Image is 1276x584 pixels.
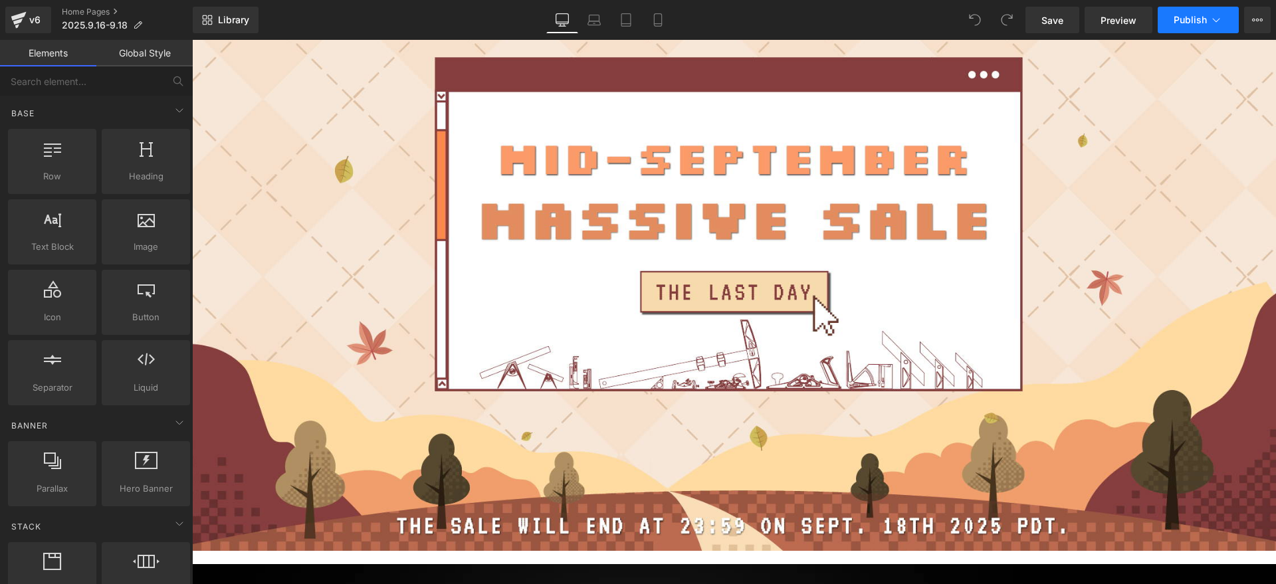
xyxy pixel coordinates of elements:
span: Publish [1174,15,1207,25]
span: Separator [12,381,92,395]
a: Tablet [610,7,642,33]
span: Library [218,14,249,26]
button: Redo [994,7,1020,33]
span: Save [1041,13,1063,27]
span: Base [10,107,36,120]
span: Liquid [106,381,186,395]
a: Desktop [546,7,578,33]
span: Stack [10,520,43,533]
a: Mobile [642,7,674,33]
span: Preview [1101,13,1136,27]
span: Icon [12,310,92,324]
a: Home Pages [62,7,193,17]
span: Hero Banner [106,482,186,496]
span: Row [12,169,92,183]
button: Undo [962,7,988,33]
span: Banner [10,419,49,432]
span: Heading [106,169,186,183]
div: v6 [27,11,43,29]
span: Button [106,310,186,324]
button: More [1244,7,1271,33]
span: Parallax [12,482,92,496]
a: New Library [193,7,259,33]
span: Image [106,240,186,254]
a: Preview [1085,7,1152,33]
a: Laptop [578,7,610,33]
span: Text Block [12,240,92,254]
a: v6 [5,7,51,33]
button: Publish [1158,7,1239,33]
span: 2025.9.16-9.18 [62,20,128,31]
a: Global Style [96,40,193,66]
